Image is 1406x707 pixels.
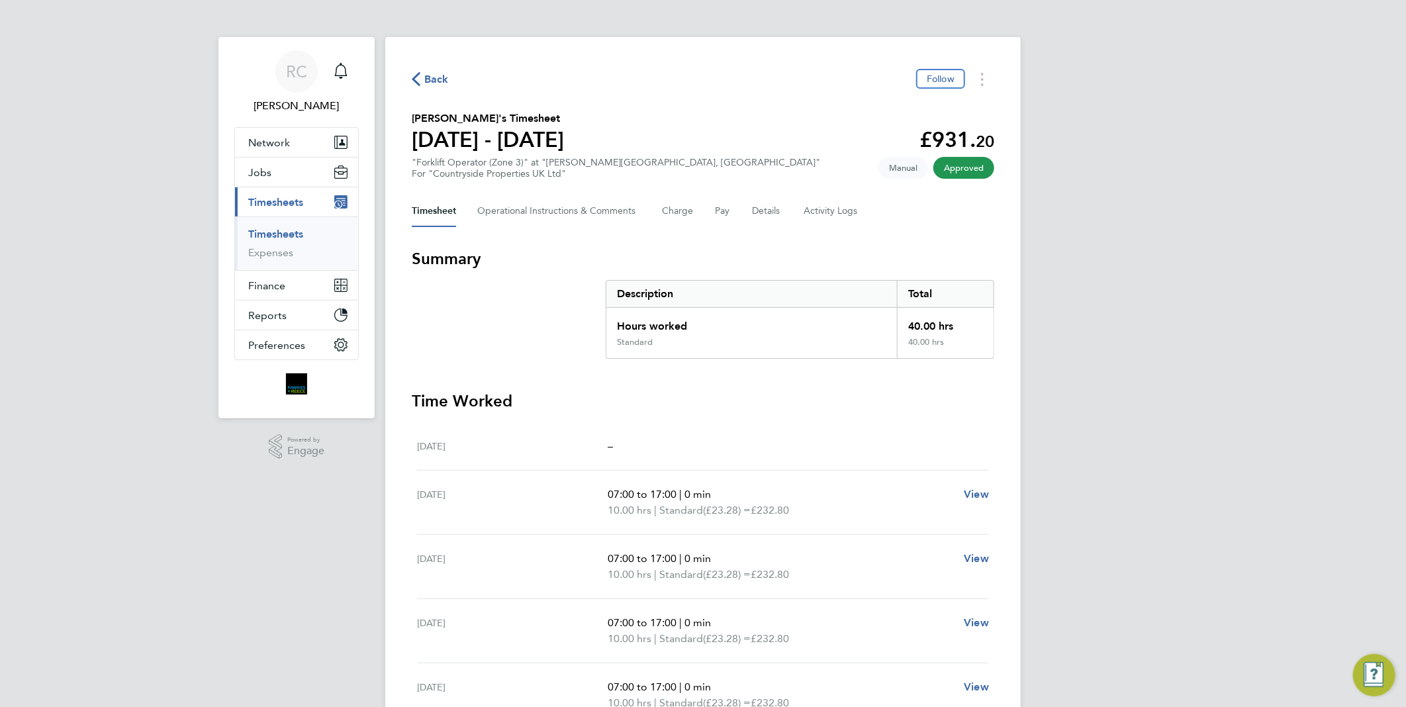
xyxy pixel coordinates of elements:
[684,681,711,693] span: 0 min
[477,195,641,227] button: Operational Instructions & Comments
[248,279,285,292] span: Finance
[878,157,928,179] span: This timesheet was manually created.
[608,568,651,581] span: 10.00 hrs
[412,391,994,412] h3: Time Worked
[679,488,682,500] span: |
[964,551,989,567] a: View
[617,337,653,348] div: Standard
[235,301,358,330] button: Reports
[218,37,375,418] nav: Main navigation
[964,615,989,631] a: View
[235,187,358,216] button: Timesheets
[234,98,359,114] span: Robyn Clarke
[715,195,731,227] button: Pay
[679,616,682,629] span: |
[654,504,657,516] span: |
[752,195,782,227] button: Details
[919,127,994,152] app-decimal: £931.
[234,373,359,395] a: Go to home page
[964,487,989,502] a: View
[287,446,324,457] span: Engage
[608,488,677,500] span: 07:00 to 17:00
[679,681,682,693] span: |
[412,157,820,179] div: "Forklift Operator (Zone 3)" at "[PERSON_NAME][GEOGRAPHIC_DATA], [GEOGRAPHIC_DATA]"
[608,552,677,565] span: 07:00 to 17:00
[654,568,657,581] span: |
[248,196,303,209] span: Timesheets
[287,434,324,446] span: Powered by
[412,195,456,227] button: Timesheet
[927,73,955,85] span: Follow
[417,487,608,518] div: [DATE]
[248,309,287,322] span: Reports
[964,679,989,695] a: View
[608,681,677,693] span: 07:00 to 17:00
[659,567,703,583] span: Standard
[897,308,994,337] div: 40.00 hrs
[417,438,608,454] div: [DATE]
[654,632,657,645] span: |
[684,552,711,565] span: 0 min
[606,281,897,307] div: Description
[679,552,682,565] span: |
[964,552,989,565] span: View
[235,271,358,300] button: Finance
[751,568,789,581] span: £232.80
[970,69,994,89] button: Timesheets Menu
[606,280,994,359] div: Summary
[659,631,703,647] span: Standard
[412,248,994,269] h3: Summary
[703,632,751,645] span: (£23.28) =
[964,488,989,500] span: View
[976,132,994,151] span: 20
[269,434,325,459] a: Powered byEngage
[248,228,303,240] a: Timesheets
[964,681,989,693] span: View
[235,158,358,187] button: Jobs
[933,157,994,179] span: This timesheet has been approved.
[286,373,307,395] img: bromak-logo-retina.png
[424,71,449,87] span: Back
[412,71,449,87] button: Back
[286,63,307,80] span: RC
[235,128,358,157] button: Network
[662,195,694,227] button: Charge
[703,568,751,581] span: (£23.28) =
[606,308,897,337] div: Hours worked
[412,111,564,126] h2: [PERSON_NAME]'s Timesheet
[248,136,290,149] span: Network
[608,440,613,452] span: –
[751,504,789,516] span: £232.80
[234,50,359,114] a: RC[PERSON_NAME]
[412,168,820,179] div: For "Countryside Properties UK Ltd"
[659,502,703,518] span: Standard
[964,616,989,629] span: View
[916,69,965,89] button: Follow
[608,504,651,516] span: 10.00 hrs
[703,504,751,516] span: (£23.28) =
[1353,654,1395,696] button: Engage Resource Center
[804,195,859,227] button: Activity Logs
[248,339,305,352] span: Preferences
[412,126,564,153] h1: [DATE] - [DATE]
[684,488,711,500] span: 0 min
[751,632,789,645] span: £232.80
[897,281,994,307] div: Total
[235,216,358,270] div: Timesheets
[608,616,677,629] span: 07:00 to 17:00
[608,632,651,645] span: 10.00 hrs
[897,337,994,358] div: 40.00 hrs
[248,166,271,179] span: Jobs
[248,246,293,259] a: Expenses
[417,551,608,583] div: [DATE]
[235,330,358,359] button: Preferences
[417,615,608,647] div: [DATE]
[684,616,711,629] span: 0 min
